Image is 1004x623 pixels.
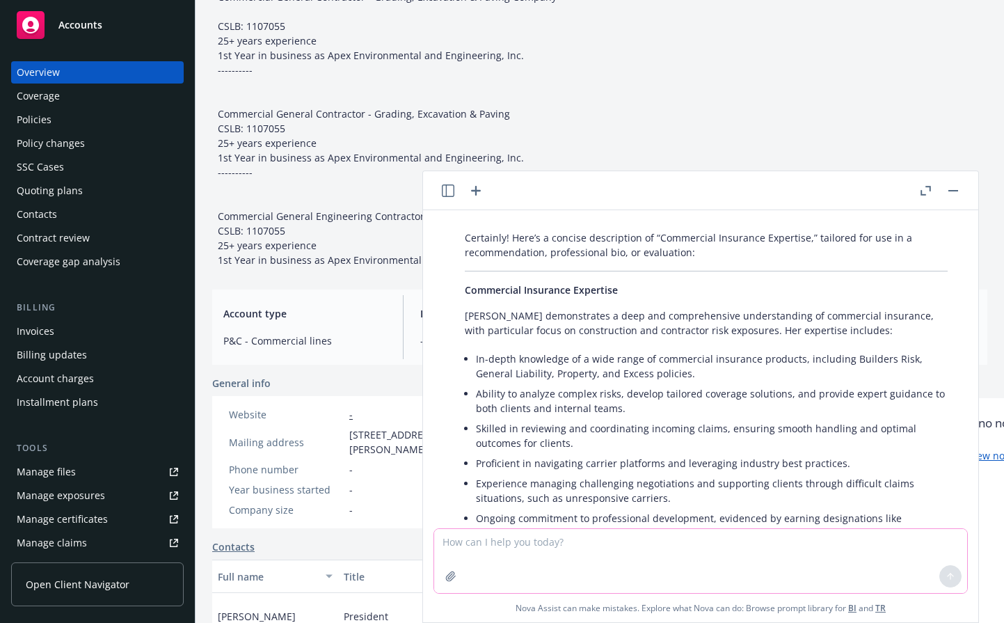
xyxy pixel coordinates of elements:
[229,503,344,517] div: Company size
[11,251,184,273] a: Coverage gap analysis
[229,482,344,497] div: Year business started
[17,532,87,554] div: Manage claims
[17,251,120,273] div: Coverage gap analysis
[11,227,184,249] a: Contract review
[17,61,60,84] div: Overview
[349,503,353,517] span: -
[11,203,184,226] a: Contacts
[11,484,184,507] a: Manage exposures
[516,594,886,622] span: Nova Assist can make mistakes. Explore what Nova can do: Browse prompt library for and
[11,132,184,155] a: Policy changes
[11,344,184,366] a: Billing updates
[420,333,583,348] span: -
[17,156,64,178] div: SSC Cases
[11,6,184,45] a: Accounts
[17,203,57,226] div: Contacts
[875,602,886,614] a: TR
[212,376,271,391] span: General info
[476,508,948,543] li: Ongoing commitment to professional development, evidenced by earning designations like [PERSON_NA...
[58,19,102,31] span: Accounts
[11,508,184,530] a: Manage certificates
[17,320,54,342] div: Invoices
[26,577,129,592] span: Open Client Navigator
[476,473,948,508] li: Experience managing challenging negotiations and supporting clients through difficult claims situ...
[349,427,504,457] span: [STREET_ADDRESS][PERSON_NAME]
[420,306,583,321] span: Legal entity type
[476,349,948,384] li: In-depth knowledge of a wide range of commercial insurance products, including Builders Risk, Gen...
[17,109,51,131] div: Policies
[17,180,83,202] div: Quoting plans
[229,462,344,477] div: Phone number
[465,308,948,338] p: [PERSON_NAME] demonstrates a deep and comprehensive understanding of commercial insurance, with p...
[11,301,184,315] div: Billing
[11,85,184,107] a: Coverage
[17,461,76,483] div: Manage files
[465,230,948,260] p: Certainly! Here’s a concise description of “Commercial Insurance Expertise,” tailored for use in ...
[17,484,105,507] div: Manage exposures
[11,156,184,178] a: SSC Cases
[11,391,184,413] a: Installment plans
[212,560,338,593] button: Full name
[349,482,353,497] span: -
[223,306,386,321] span: Account type
[17,344,87,366] div: Billing updates
[344,569,443,584] div: Title
[11,441,184,455] div: Tools
[17,368,94,390] div: Account charges
[476,453,948,473] li: Proficient in navigating carrier platforms and leveraging industry best practices.
[476,384,948,418] li: Ability to analyze complex risks, develop tailored coverage solutions, and provide expert guidanc...
[11,368,184,390] a: Account charges
[17,132,85,155] div: Policy changes
[11,320,184,342] a: Invoices
[17,391,98,413] div: Installment plans
[212,539,255,554] a: Contacts
[11,180,184,202] a: Quoting plans
[476,418,948,453] li: Skilled in reviewing and coordinating incoming claims, ensuring smooth handling and optimal outco...
[11,532,184,554] a: Manage claims
[229,435,344,450] div: Mailing address
[465,283,618,297] span: Commercial Insurance Expertise
[17,508,108,530] div: Manage certificates
[218,569,317,584] div: Full name
[848,602,856,614] a: BI
[349,462,353,477] span: -
[11,461,184,483] a: Manage files
[349,408,353,421] a: -
[11,61,184,84] a: Overview
[11,109,184,131] a: Policies
[223,333,386,348] span: P&C - Commercial lines
[229,407,344,422] div: Website
[17,85,60,107] div: Coverage
[17,227,90,249] div: Contract review
[338,560,464,593] button: Title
